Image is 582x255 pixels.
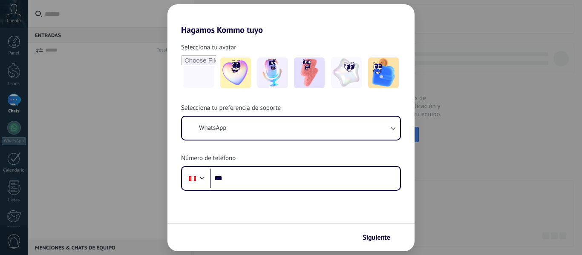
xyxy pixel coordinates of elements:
div: Peru: + 51 [184,169,201,187]
span: Selecciona tu avatar [181,43,236,52]
img: -3.jpeg [294,57,325,88]
img: -2.jpeg [257,57,288,88]
span: WhatsApp [199,124,226,132]
span: Siguiente [363,235,390,241]
img: -1.jpeg [220,57,251,88]
img: -5.jpeg [368,57,399,88]
span: Número de teléfono [181,154,236,163]
h2: Hagamos Kommo tuyo [167,4,415,35]
button: WhatsApp [182,117,400,140]
span: Selecciona tu preferencia de soporte [181,104,281,112]
img: -4.jpeg [331,57,362,88]
button: Siguiente [359,230,402,245]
